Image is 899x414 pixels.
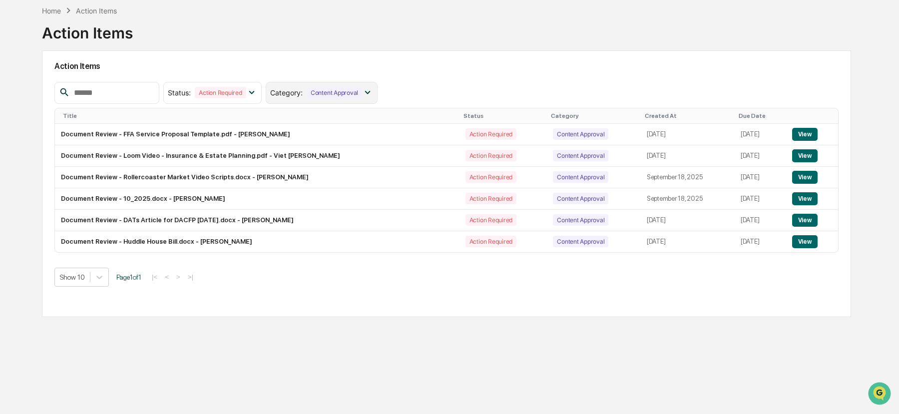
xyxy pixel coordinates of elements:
td: September 18, 2025 [641,167,735,188]
td: [DATE] [735,231,786,252]
div: Action Required [465,214,516,226]
button: > [173,273,183,281]
a: 🖐️Preclearance [6,121,68,139]
td: September 18, 2025 [641,188,735,210]
a: View [792,238,818,245]
div: Action Required [465,193,516,204]
td: [DATE] [735,145,786,167]
td: [DATE] [641,231,735,252]
div: Created At [645,112,731,119]
div: Action Items [42,16,133,42]
div: Content Approval [553,236,608,247]
button: View [792,235,818,248]
div: Content Approval [553,214,608,226]
td: [DATE] [735,124,786,145]
button: View [792,149,818,162]
div: 🗄️ [72,126,80,134]
div: Content Approval [307,87,362,98]
div: Category [551,112,637,119]
div: Action Items [76,6,117,15]
div: Start new chat [34,76,164,86]
td: [DATE] [641,210,735,231]
div: Home [42,6,61,15]
div: Due Date [739,112,782,119]
div: Content Approval [553,193,608,204]
td: [DATE] [641,124,735,145]
div: 🖐️ [10,126,18,134]
span: Attestations [82,125,124,135]
a: View [792,195,818,202]
button: View [792,192,818,205]
td: [DATE] [735,210,786,231]
a: View [792,173,818,181]
div: Content Approval [553,128,608,140]
div: We're available if you need us! [34,86,126,94]
div: 🔎 [10,145,18,153]
a: 🗄️Attestations [68,121,128,139]
span: Data Lookup [20,144,63,154]
button: View [792,214,818,227]
iframe: Open customer support [867,381,894,408]
button: < [162,273,172,281]
div: Action Required [465,171,516,183]
button: View [792,128,818,141]
span: Preclearance [20,125,64,135]
div: Action Required [465,150,516,161]
div: Action Required [465,236,516,247]
td: [DATE] [641,145,735,167]
a: 🔎Data Lookup [6,140,67,158]
td: Document Review - Rollercoaster Market Video Scripts.docx - [PERSON_NAME] [55,167,459,188]
button: Start new chat [170,79,182,91]
span: Pylon [99,169,121,176]
div: Content Approval [553,171,608,183]
td: Document Review - 10_2025.docx - [PERSON_NAME] [55,188,459,210]
button: View [792,171,818,184]
img: 1746055101610-c473b297-6a78-478c-a979-82029cc54cd1 [10,76,28,94]
a: View [792,130,818,138]
span: Category : [270,88,303,97]
div: Action Required [195,87,246,98]
div: Action Required [465,128,516,140]
td: Document Review - Loom Video - Insurance & Estate Planning.pdf - Viet [PERSON_NAME] [55,145,459,167]
span: Page 1 of 1 [116,273,141,281]
h2: Action Items [54,61,839,71]
td: Document Review - DATs Article for DACFP [DATE].docx - [PERSON_NAME] [55,210,459,231]
button: |< [149,273,160,281]
div: Status [463,112,543,119]
td: [DATE] [735,188,786,210]
td: Document Review - Huddle House Bill.docx - [PERSON_NAME] [55,231,459,252]
button: >| [185,273,196,281]
a: View [792,152,818,159]
div: Title [63,112,455,119]
p: How can we help? [10,20,182,36]
a: Powered byPylon [70,168,121,176]
span: Status : [168,88,191,97]
div: Content Approval [553,150,608,161]
td: [DATE] [735,167,786,188]
td: Document Review - FFA Service Proposal Template.pdf - [PERSON_NAME] [55,124,459,145]
a: View [792,216,818,224]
